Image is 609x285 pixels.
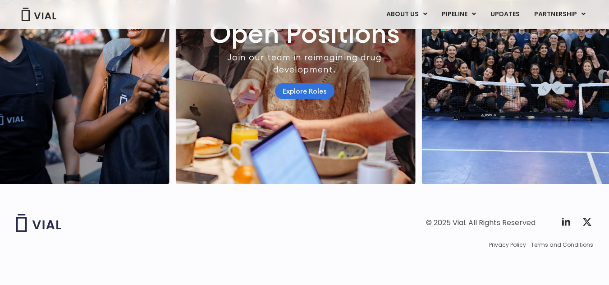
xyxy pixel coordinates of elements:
img: Vial Logo [21,8,57,21]
a: ABOUT USMenu Toggle [379,7,434,22]
div: © 2025 Vial. All Rights Reserved [426,218,536,228]
a: Terms and Conditions [531,241,593,249]
a: UPDATES [483,7,527,22]
img: Vial logo wih "Vial" spelled out [16,214,61,232]
a: PIPELINEMenu Toggle [435,7,483,22]
a: PARTNERSHIPMenu Toggle [527,7,593,22]
a: Explore Roles [275,83,334,99]
a: Privacy Policy [489,241,526,249]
